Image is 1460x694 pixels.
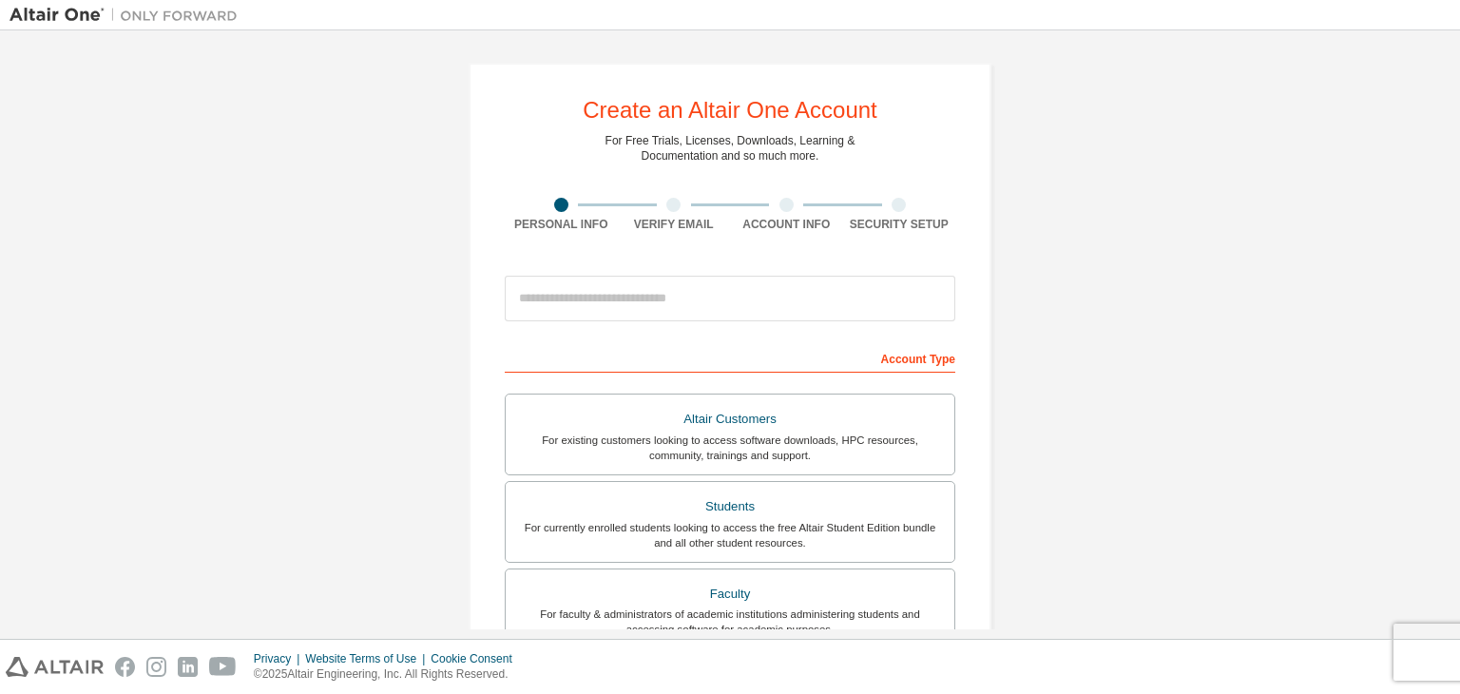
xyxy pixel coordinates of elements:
[517,581,943,607] div: Faculty
[843,217,956,232] div: Security Setup
[730,217,843,232] div: Account Info
[254,666,524,683] p: © 2025 Altair Engineering, Inc. All Rights Reserved.
[505,217,618,232] div: Personal Info
[517,406,943,433] div: Altair Customers
[146,657,166,677] img: instagram.svg
[254,651,305,666] div: Privacy
[305,651,431,666] div: Website Terms of Use
[618,217,731,232] div: Verify Email
[583,99,877,122] div: Create an Altair One Account
[517,520,943,550] div: For currently enrolled students looking to access the free Altair Student Edition bundle and all ...
[605,133,855,164] div: For Free Trials, Licenses, Downloads, Learning & Documentation and so much more.
[10,6,247,25] img: Altair One
[209,657,237,677] img: youtube.svg
[178,657,198,677] img: linkedin.svg
[505,342,955,373] div: Account Type
[517,607,943,637] div: For faculty & administrators of academic institutions administering students and accessing softwa...
[6,657,104,677] img: altair_logo.svg
[115,657,135,677] img: facebook.svg
[517,433,943,463] div: For existing customers looking to access software downloads, HPC resources, community, trainings ...
[517,493,943,520] div: Students
[431,651,523,666] div: Cookie Consent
